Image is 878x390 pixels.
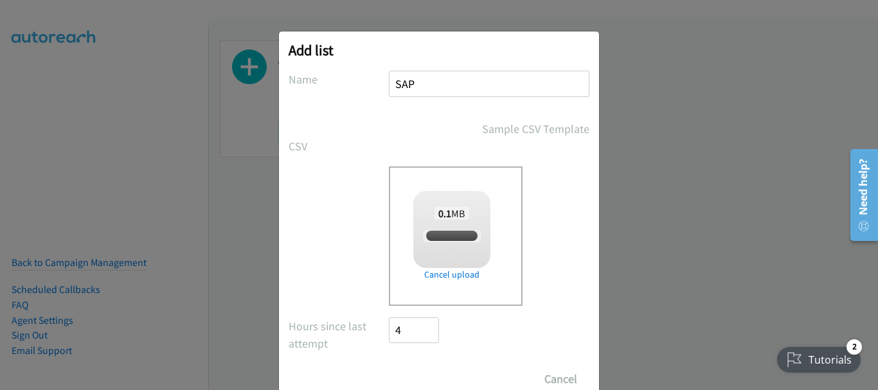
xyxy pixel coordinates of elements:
[289,41,589,59] h2: Add list
[769,334,868,380] iframe: Checklist
[289,317,389,352] label: Hours since last attempt
[438,207,451,220] strong: 0.1
[841,144,878,246] iframe: Resource Center
[482,120,589,137] a: Sample CSV Template
[289,71,389,88] label: Name
[435,207,469,220] span: MB
[423,230,480,242] span: report SAP.csv
[413,268,490,281] a: Cancel upload
[289,137,389,155] label: CSV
